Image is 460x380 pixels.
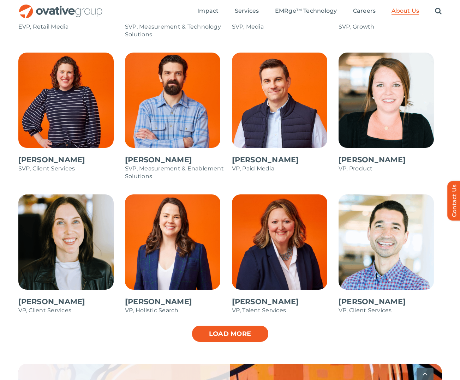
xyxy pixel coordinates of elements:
a: Services [235,7,259,15]
a: EMRge™ Technology [275,7,337,15]
a: OG_Full_horizontal_RGB [18,4,103,10]
span: Impact [197,7,219,14]
a: Careers [353,7,376,15]
a: About Us [392,7,419,15]
span: Careers [353,7,376,14]
span: About Us [392,7,419,14]
span: Services [235,7,259,14]
span: EMRge™ Technology [275,7,337,14]
a: Search [435,7,442,15]
a: Load more [191,325,269,343]
a: Impact [197,7,219,15]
